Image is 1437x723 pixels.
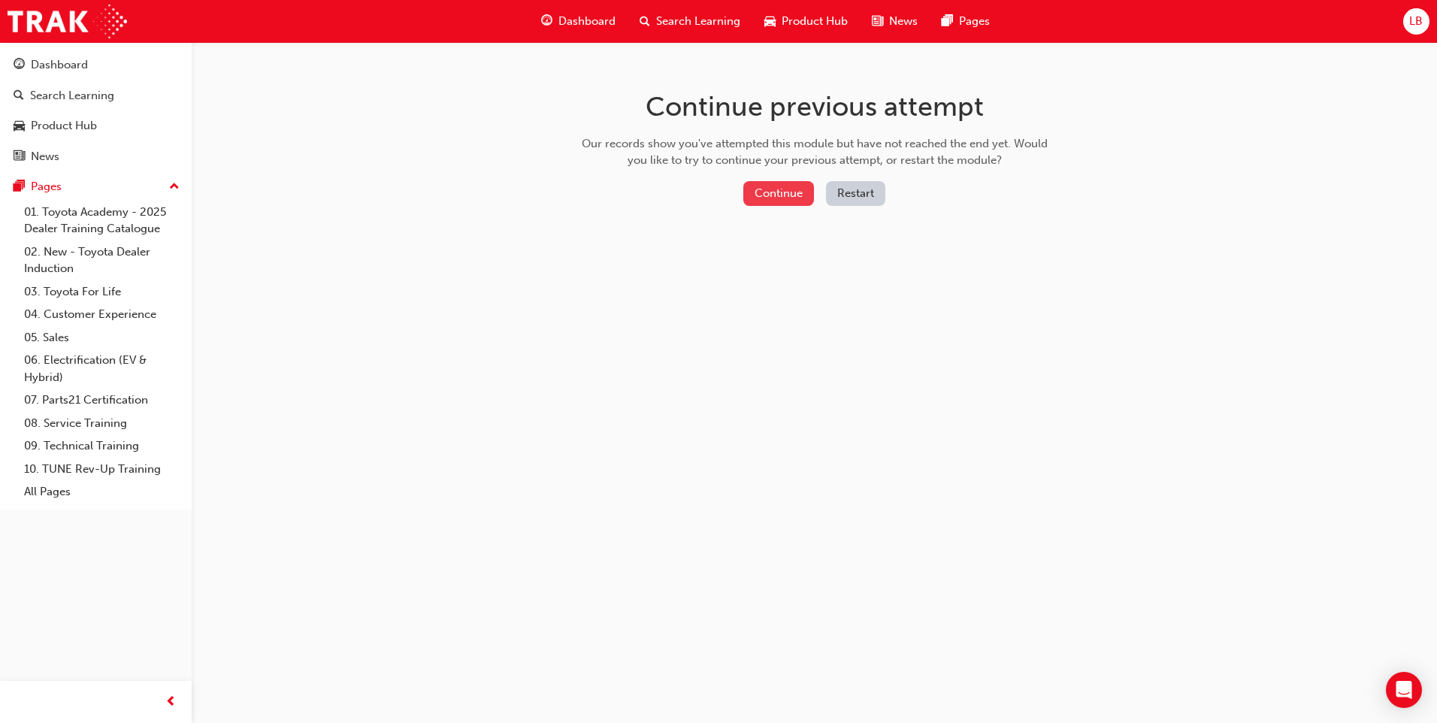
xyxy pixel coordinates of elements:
[30,87,114,104] div: Search Learning
[18,389,186,412] a: 07. Parts21 Certification
[18,326,186,349] a: 05. Sales
[18,434,186,458] a: 09. Technical Training
[1386,672,1422,708] div: Open Intercom Messenger
[6,51,186,79] a: Dashboard
[782,13,848,30] span: Product Hub
[8,5,127,38] img: Trak
[6,173,186,201] button: Pages
[18,280,186,304] a: 03. Toyota For Life
[18,480,186,504] a: All Pages
[18,240,186,280] a: 02. New - Toyota Dealer Induction
[826,181,885,206] button: Restart
[165,693,177,712] span: prev-icon
[6,143,186,171] a: News
[14,180,25,194] span: pages-icon
[872,12,883,31] span: news-icon
[14,59,25,72] span: guage-icon
[640,12,650,31] span: search-icon
[6,82,186,110] a: Search Learning
[942,12,953,31] span: pages-icon
[18,412,186,435] a: 08. Service Training
[14,89,24,103] span: search-icon
[576,90,1053,123] h1: Continue previous attempt
[628,6,752,37] a: search-iconSearch Learning
[31,148,59,165] div: News
[752,6,860,37] a: car-iconProduct Hub
[930,6,1002,37] a: pages-iconPages
[576,135,1053,169] div: Our records show you've attempted this module but have not reached the end yet. Would you like to...
[18,303,186,326] a: 04. Customer Experience
[18,201,186,240] a: 01. Toyota Academy - 2025 Dealer Training Catalogue
[529,6,628,37] a: guage-iconDashboard
[31,117,97,135] div: Product Hub
[656,13,740,30] span: Search Learning
[18,349,186,389] a: 06. Electrification (EV & Hybrid)
[764,12,776,31] span: car-icon
[6,112,186,140] a: Product Hub
[18,458,186,481] a: 10. TUNE Rev-Up Training
[743,181,814,206] button: Continue
[959,13,990,30] span: Pages
[558,13,616,30] span: Dashboard
[1403,8,1429,35] button: LB
[169,177,180,197] span: up-icon
[31,56,88,74] div: Dashboard
[14,150,25,164] span: news-icon
[6,48,186,173] button: DashboardSearch LearningProduct HubNews
[1409,13,1423,30] span: LB
[889,13,918,30] span: News
[14,119,25,133] span: car-icon
[541,12,552,31] span: guage-icon
[31,178,62,195] div: Pages
[860,6,930,37] a: news-iconNews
